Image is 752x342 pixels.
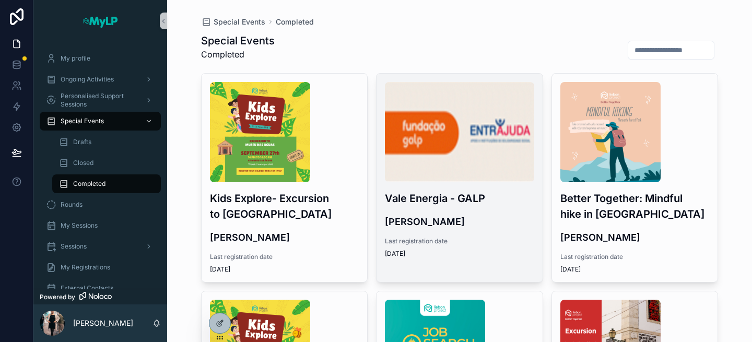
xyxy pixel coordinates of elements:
[385,82,534,182] img: Screenshot-2025-09-23-at-16.07.38.png
[73,318,133,328] p: [PERSON_NAME]
[201,17,265,27] a: Special Events
[61,75,114,84] span: Ongoing Activities
[560,253,710,261] span: Last registration date
[210,82,310,182] img: Kids-Explore-2025.png
[40,279,161,298] a: External Contacts
[40,91,161,110] a: Personalised Support Sessions
[40,112,161,131] a: Special Events
[40,293,75,301] span: Powered by
[385,250,534,258] span: [DATE]
[210,191,359,222] h3: Kids Explore- Excursion to [GEOGRAPHIC_DATA]
[73,138,91,146] span: Drafts
[560,191,710,222] h3: Better Together: Mindful hike in [GEOGRAPHIC_DATA]
[376,73,543,282] a: Screenshot-2025-09-23-at-16.07.38.pngVale Energia - GALP[PERSON_NAME]Last registration date[DATE]
[551,73,719,282] a: IMG_1031.pngBetter Together: Mindful hike in [GEOGRAPHIC_DATA][PERSON_NAME]Last registration date...
[560,230,710,244] h4: [PERSON_NAME]
[52,174,161,193] a: Completed
[52,154,161,172] a: Closed
[210,265,359,274] span: [DATE]
[40,237,161,256] a: Sessions
[210,253,359,261] span: Last registration date
[214,17,265,27] span: Special Events
[40,49,161,68] a: My profile
[201,73,368,282] a: Kids-Explore-2025.pngKids Explore- Excursion to [GEOGRAPHIC_DATA][PERSON_NAME]Last registration d...
[385,191,534,206] h3: Vale Energia - GALP
[40,258,161,277] a: My Registrations
[385,237,534,245] span: Last registration date
[61,221,98,230] span: My Sessions
[61,92,137,109] span: Personalised Support Sessions
[40,70,161,89] a: Ongoing Activities
[61,263,110,272] span: My Registrations
[61,54,90,63] span: My profile
[61,284,113,292] span: External Contacts
[201,48,275,61] p: Completed
[276,17,314,27] a: Completed
[33,289,167,304] a: Powered by
[560,265,710,274] span: [DATE]
[40,216,161,235] a: My Sessions
[52,133,161,151] a: Drafts
[201,33,275,48] h1: Special Events
[61,201,83,209] span: Rounds
[40,195,161,214] a: Rounds
[73,180,105,188] span: Completed
[61,117,104,125] span: Special Events
[560,82,661,182] img: IMG_1031.png
[33,42,167,289] div: scrollable content
[61,242,87,251] span: Sessions
[210,230,359,244] h4: [PERSON_NAME]
[73,159,93,167] span: Closed
[385,215,534,229] h4: [PERSON_NAME]
[82,13,119,29] img: App logo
